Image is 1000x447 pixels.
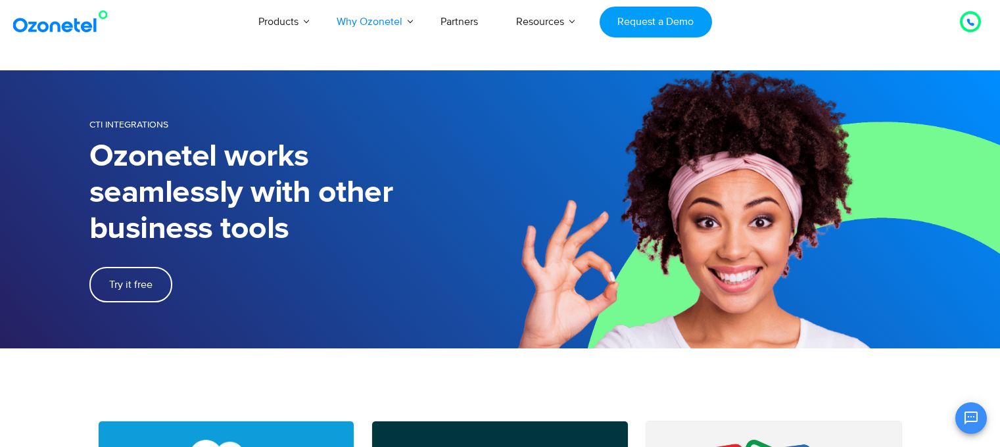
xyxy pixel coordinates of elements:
[89,119,168,130] span: CTI Integrations
[89,267,172,302] a: Try it free
[955,402,987,434] button: Open chat
[109,279,153,290] span: Try it free
[600,7,712,37] a: Request a Demo
[89,139,500,247] h1: Ozonetel works seamlessly with other business tools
